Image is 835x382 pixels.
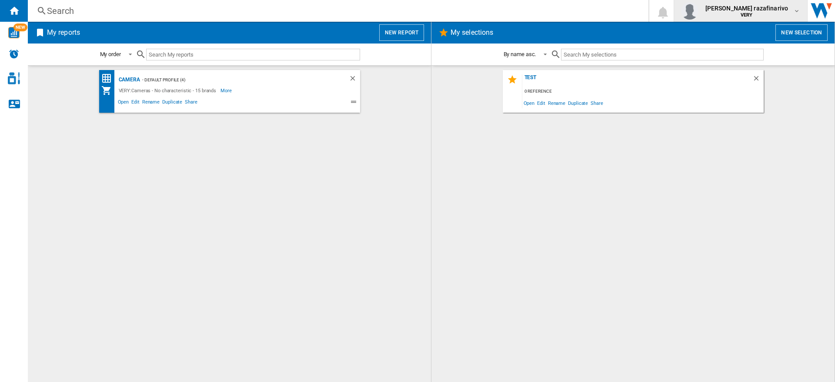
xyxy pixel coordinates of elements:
[45,24,82,41] h2: My reports
[379,24,424,41] button: New report
[47,5,626,17] div: Search
[522,86,764,97] div: 0 reference
[161,98,184,108] span: Duplicate
[561,49,763,60] input: Search My selections
[567,97,589,109] span: Duplicate
[13,23,27,31] span: NEW
[522,74,752,86] div: test
[117,74,140,85] div: Camera
[752,74,764,86] div: Delete
[8,27,20,38] img: wise-card.svg
[117,98,130,108] span: Open
[536,97,547,109] span: Edit
[140,74,331,85] div: - Default profile (4)
[101,85,117,96] div: My Assortment
[9,49,19,59] img: alerts-logo.svg
[349,74,360,85] div: Delete
[547,97,567,109] span: Rename
[449,24,495,41] h2: My selections
[705,4,788,13] span: [PERSON_NAME] razafinarivo
[184,98,199,108] span: Share
[146,49,360,60] input: Search My reports
[589,97,605,109] span: Share
[504,51,536,57] div: By name asc.
[220,85,233,96] span: More
[741,12,753,18] b: VERY
[775,24,828,41] button: New selection
[681,2,698,20] img: profile.jpg
[130,98,141,108] span: Edit
[522,97,536,109] span: Open
[100,51,121,57] div: My order
[101,73,117,84] div: Price Matrix
[141,98,161,108] span: Rename
[117,85,221,96] div: VERY:Cameras - No characteristic - 15 brands
[8,72,20,84] img: cosmetic-logo.svg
